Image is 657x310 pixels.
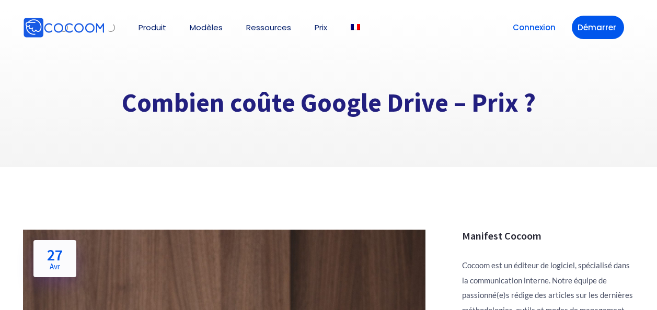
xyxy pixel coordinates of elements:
[23,87,635,120] h1: Combien coûte Google Drive – Prix ?
[246,23,291,31] a: Ressources
[33,240,76,277] a: 27Avr
[139,23,166,31] a: Produit
[107,23,115,32] img: Cocoom
[47,247,63,270] h2: 27
[351,24,360,30] img: Français
[507,16,561,39] a: Connexion
[47,263,63,270] span: Avr
[315,23,327,31] a: Prix
[23,17,105,38] img: Cocoom
[190,23,223,31] a: Modèles
[572,16,624,39] a: Démarrer
[462,230,635,242] h3: Manifest Cocoom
